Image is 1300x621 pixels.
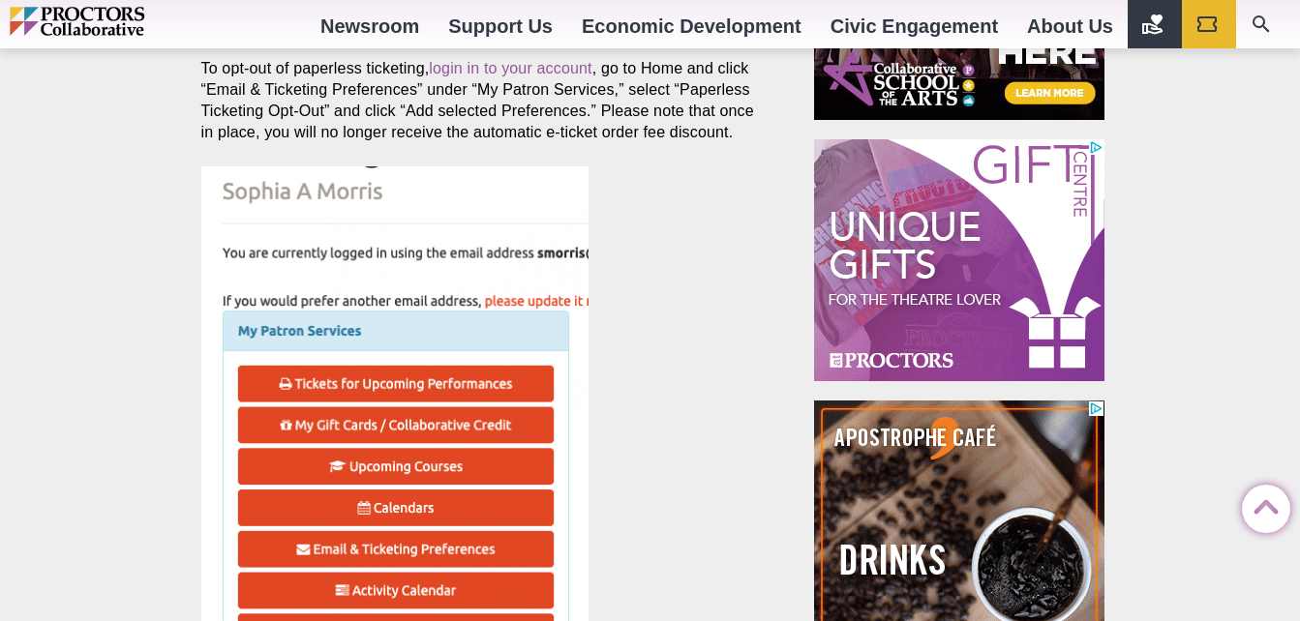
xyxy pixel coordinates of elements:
[814,139,1104,381] iframe: Advertisement
[10,7,227,36] img: Proctors logo
[429,60,591,76] a: login in to your account
[201,58,771,143] p: To opt-out of paperless ticketing, , go to Home and click “Email & Ticketing Preferences” under “...
[1242,486,1281,524] a: Back to Top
